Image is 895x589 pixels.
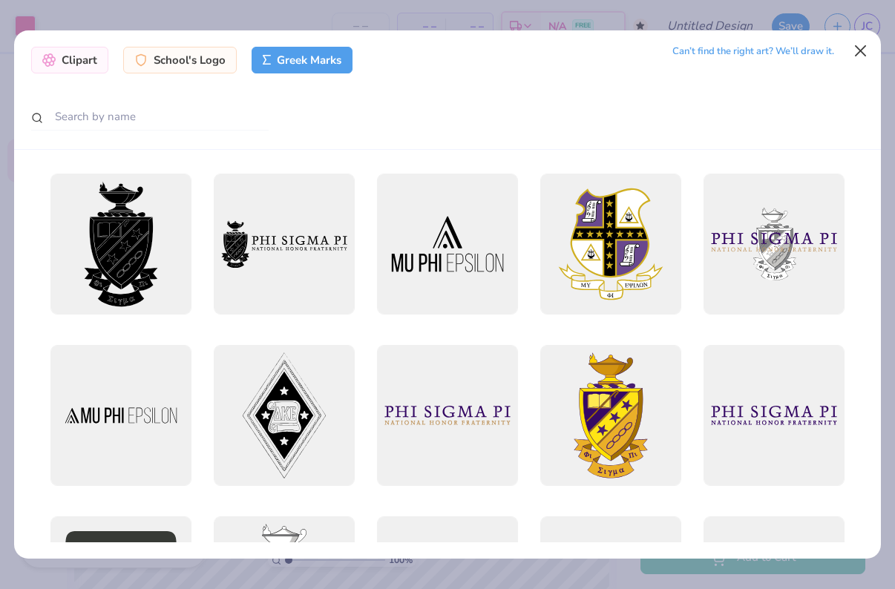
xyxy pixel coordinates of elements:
[252,47,353,73] div: Greek Marks
[123,47,237,73] div: School's Logo
[672,39,834,65] div: Can’t find the right art? We’ll draw it.
[31,47,108,73] div: Clipart
[31,103,269,131] input: Search by name
[847,36,875,65] button: Close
